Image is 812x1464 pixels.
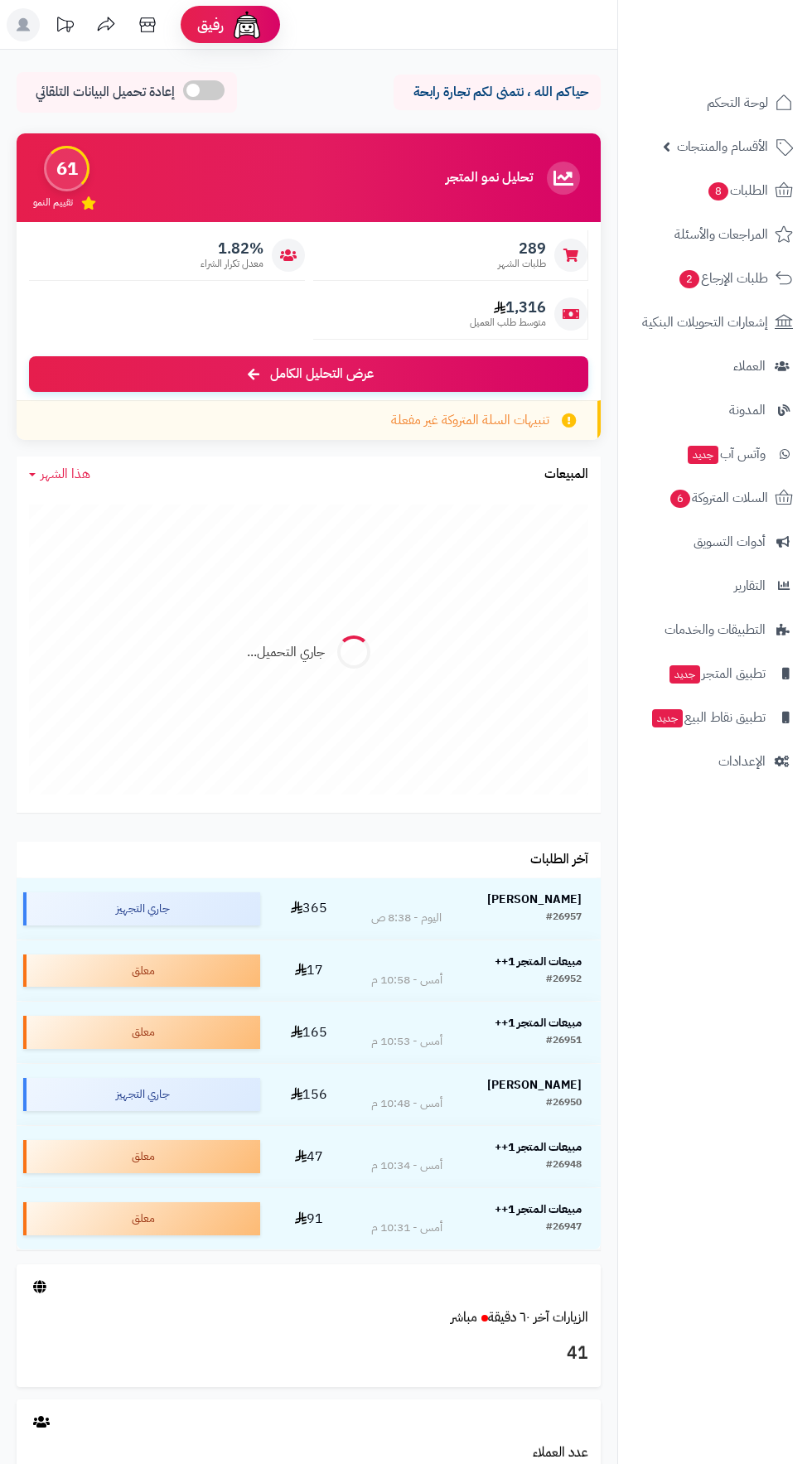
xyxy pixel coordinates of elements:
[487,1076,582,1094] strong: [PERSON_NAME]
[371,1033,442,1050] div: أمس - 10:53 م
[546,972,582,988] div: #26952
[628,742,802,781] a: الإعدادات
[628,258,802,298] a: طلبات الإرجاع2
[498,257,546,271] span: طلبات الشهر
[544,467,588,482] h3: المبيعات
[628,478,802,518] a: السلات المتروكة6
[669,489,691,509] span: 6
[628,302,802,342] a: إشعارات التحويلات البنكية
[23,1016,260,1049] div: معلق
[267,1064,352,1125] td: 156
[642,311,768,334] span: إشعارات التحويلات البنكية
[628,654,802,693] a: تطبيق المتجرجديد
[23,1078,260,1111] div: جاري التجهيز
[247,643,325,662] div: جاري التحميل...
[546,1095,582,1112] div: #26950
[23,1202,260,1235] div: معلق
[694,530,766,553] span: أدوات التسويق
[33,196,73,210] span: تقييم النمو
[628,566,802,606] a: التقارير
[451,1307,588,1327] a: الزيارات آخر ٦٠ دقيقةمباشر
[470,298,546,316] span: 1,316
[686,442,766,466] span: وآتس آب
[650,706,766,729] span: تطبيق نقاط البيع
[446,171,533,186] h3: تحليل نمو المتجر
[708,181,729,201] span: 8
[498,239,546,258] span: 289
[487,891,582,908] strong: [PERSON_NAME]
[628,434,802,474] a: وآتس آبجديد
[665,618,766,641] span: التطبيقات والخدمات
[230,8,263,41] img: ai-face.png
[628,390,802,430] a: المدونة
[734,574,766,597] span: التقارير
[733,355,766,378] span: العملاء
[36,83,175,102] span: إعادة تحميل البيانات التلقائي
[678,267,768,290] span: طلبات الإرجاع
[495,1201,582,1218] strong: مبيعات المتجر 1++
[546,1157,582,1174] div: #26948
[41,464,90,484] span: هذا الشهر
[628,215,802,254] a: المراجعات والأسئلة
[470,316,546,330] span: متوسط طلب العميل
[23,954,260,988] div: معلق
[451,1307,477,1327] small: مباشر
[546,910,582,926] div: #26957
[718,750,766,773] span: الإعدادات
[371,1095,442,1112] div: أمس - 10:48 م
[267,1188,352,1249] td: 91
[44,8,85,46] a: تحديثات المنصة
[628,522,802,562] a: أدوات التسويق
[270,365,374,384] span: عرض التحليل الكامل
[652,709,683,727] span: جديد
[707,91,768,114] span: لوحة التحكم
[406,83,588,102] p: حياكم الله ، نتمنى لكم تجارة رابحة
[391,411,549,430] span: تنبيهات السلة المتروكة غير مفعلة
[546,1220,582,1236] div: #26947
[707,179,768,202] span: الطلبات
[669,486,768,510] span: السلات المتروكة
[201,239,263,258] span: 1.82%
[628,171,802,210] a: الطلبات8
[674,223,768,246] span: المراجعات والأسئلة
[371,910,442,926] div: اليوم - 8:38 ص
[628,610,802,650] a: التطبيقات والخدمات
[371,972,442,988] div: أمس - 10:58 م
[628,346,802,386] a: العملاء
[495,1138,582,1156] strong: مبيعات المتجر 1++
[371,1220,442,1236] div: أمس - 10:31 م
[699,18,796,53] img: logo-2.png
[201,257,263,271] span: معدل تكرار الشراء
[29,356,588,392] a: عرض التحليل الكامل
[679,269,700,289] span: 2
[677,135,768,158] span: الأقسام والمنتجات
[267,940,352,1002] td: 17
[371,1157,442,1174] div: أمس - 10:34 م
[29,1340,588,1368] h3: 41
[267,1002,352,1063] td: 165
[530,853,588,867] h3: آخر الطلبات
[533,1442,588,1462] a: عدد العملاء
[688,446,718,464] span: جديد
[495,1014,582,1032] strong: مبيعات المتجر 1++
[628,698,802,737] a: تطبيق نقاط البيعجديد
[23,1140,260,1173] div: معلق
[628,83,802,123] a: لوحة التحكم
[29,465,90,484] a: هذا الشهر
[267,1126,352,1187] td: 47
[495,953,582,970] strong: مبيعات المتجر 1++
[729,399,766,422] span: المدونة
[668,662,766,685] span: تطبيق المتجر
[546,1033,582,1050] div: #26951
[197,15,224,35] span: رفيق
[267,878,352,940] td: 365
[23,892,260,925] div: جاري التجهيز
[669,665,700,684] span: جديد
